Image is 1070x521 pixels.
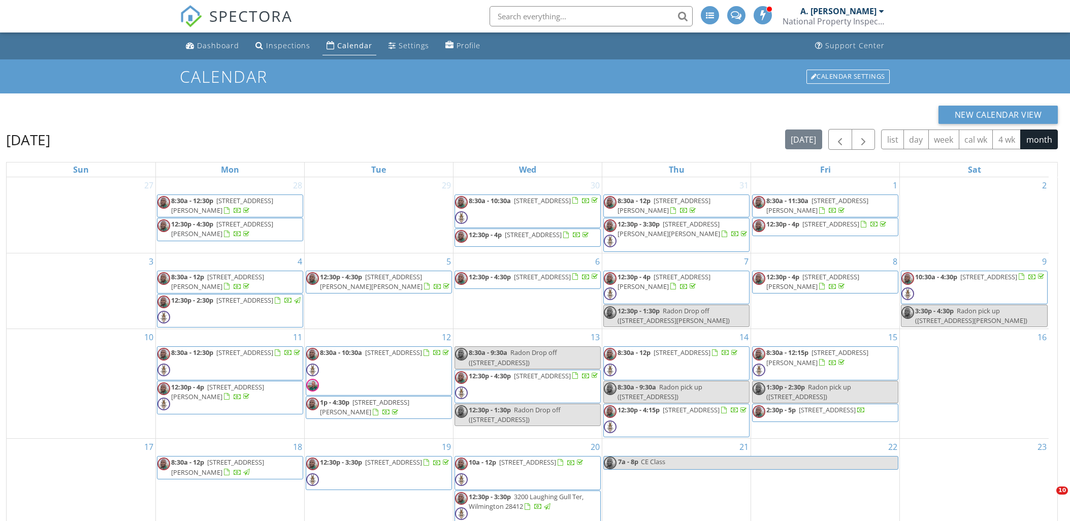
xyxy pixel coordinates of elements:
[157,294,303,328] a: 12:30p - 2:30p [STREET_ADDRESS]
[960,272,1017,281] span: [STREET_ADDRESS]
[604,348,617,361] img: screenshot_20230829_at_2.32.44_pm.png
[891,253,899,270] a: Go to August 8, 2025
[171,196,273,215] span: [STREET_ADDRESS][PERSON_NAME]
[818,162,833,177] a: Friday
[469,492,583,511] a: 12:30p - 3:30p 3200 Laughing Gull Ter, Wilmington 28412
[602,329,751,439] td: Go to August 14, 2025
[455,405,468,418] img: screenshot_20230829_at_2.32.44_pm.png
[469,405,561,424] span: Radon Drop off ([STREET_ADDRESS])
[604,235,617,247] img: termitevectorillustration88588236.jpg
[618,272,710,291] a: 12:30p - 4p [STREET_ADDRESS][PERSON_NAME]
[469,405,511,414] span: 12:30p - 1:30p
[171,296,213,305] span: 12:30p - 2:30p
[455,386,468,399] img: termitevectorillustration88588236.jpg
[766,405,865,414] a: 2:30p - 5p [STREET_ADDRESS]
[589,177,602,193] a: Go to July 30, 2025
[444,253,453,270] a: Go to August 5, 2025
[766,219,888,229] a: 12:30p - 4p [STREET_ADDRESS]
[641,457,665,466] span: CE Class
[304,253,453,329] td: Go to August 5, 2025
[469,272,600,281] a: 12:30p - 4:30p [STREET_ADDRESS]
[157,194,303,217] a: 8:30a - 12:30p [STREET_ADDRESS][PERSON_NAME]
[216,296,273,305] span: [STREET_ADDRESS]
[766,219,799,229] span: 12:30p - 4p
[737,329,751,345] a: Go to August 14, 2025
[901,271,1048,304] a: 10:30a - 4:30p [STREET_ADDRESS]
[618,457,639,469] span: 7a - 8p
[799,405,856,414] span: [STREET_ADDRESS]
[180,68,891,85] h1: Calendar
[886,439,899,455] a: Go to August 22, 2025
[603,271,750,304] a: 12:30p - 4p [STREET_ADDRESS][PERSON_NAME]
[490,6,693,26] input: Search everything...
[603,346,750,380] a: 8:30a - 12p [STREET_ADDRESS]
[157,398,170,410] img: termitevectorillustration88588236.jpg
[251,37,314,55] a: Inspections
[514,371,571,380] span: [STREET_ADDRESS]
[891,177,899,193] a: Go to August 1, 2025
[157,382,170,395] img: screenshot_20230829_at_2.32.44_pm.png
[157,458,170,470] img: screenshot_20230829_at_2.32.44_pm.png
[209,5,293,26] span: SPECTORA
[852,129,876,150] button: Next month
[766,272,859,291] a: 12:30p - 4p [STREET_ADDRESS][PERSON_NAME]
[320,458,451,467] a: 12:30p - 3:30p [STREET_ADDRESS]
[320,348,451,357] a: 8:30a - 10:30a [STREET_ADDRESS]
[304,177,453,253] td: Go to July 29, 2025
[469,458,496,467] span: 10a - 12p
[752,271,898,294] a: 12:30p - 4p [STREET_ADDRESS][PERSON_NAME]
[266,41,310,50] div: Inspections
[752,404,898,422] a: 2:30p - 5p [STREET_ADDRESS]
[602,177,751,253] td: Go to July 31, 2025
[751,329,900,439] td: Go to August 15, 2025
[514,272,571,281] span: [STREET_ADDRESS]
[157,296,170,308] img: screenshot_20230829_at_2.32.44_pm.png
[157,381,303,414] a: 12:30p - 4p [STREET_ADDRESS][PERSON_NAME]
[171,382,204,392] span: 12:30p - 4p
[455,458,468,470] img: screenshot_20230829_at_2.32.44_pm.png
[469,348,507,357] span: 8:30a - 9:30a
[603,218,750,251] a: 12:30p - 3:30p [STREET_ADDRESS][PERSON_NAME][PERSON_NAME]
[766,405,796,414] span: 2:30p - 5p
[618,348,651,357] span: 8:30a - 12p
[1035,439,1049,455] a: Go to August 23, 2025
[753,196,765,209] img: screenshot_20230829_at_2.32.44_pm.png
[157,364,170,376] img: termitevectorillustration88588236.jpg
[752,218,898,236] a: 12:30p - 4p [STREET_ADDRESS]
[306,398,319,410] img: screenshot_20230829_at_2.32.44_pm.png
[180,5,202,27] img: The Best Home Inspection Software - Spectora
[216,348,273,357] span: [STREET_ADDRESS]
[618,382,702,401] span: Radon pick up ([STREET_ADDRESS])
[157,311,170,323] img: termitevectorillustration88588236.jpg
[171,458,264,476] a: 8:30a - 12p [STREET_ADDRESS][PERSON_NAME]
[1040,253,1049,270] a: Go to August 9, 2025
[593,253,602,270] a: Go to August 6, 2025
[751,253,900,329] td: Go to August 8, 2025
[455,194,601,228] a: 8:30a - 10:30a [STREET_ADDRESS]
[440,177,453,193] a: Go to July 29, 2025
[915,272,957,281] span: 10:30a - 4:30p
[157,218,303,241] a: 12:30p - 4:30p [STREET_ADDRESS][PERSON_NAME]
[589,329,602,345] a: Go to August 13, 2025
[618,348,739,357] a: 8:30a - 12p [STREET_ADDRESS]
[928,129,959,149] button: week
[505,230,562,239] span: [STREET_ADDRESS]
[469,371,600,380] a: 12:30p - 4:30p [STREET_ADDRESS]
[938,106,1058,124] button: New Calendar View
[811,37,889,55] a: Support Center
[618,196,651,205] span: 8:30a - 12p
[155,329,304,439] td: Go to August 11, 2025
[7,253,155,329] td: Go to August 3, 2025
[604,405,617,418] img: screenshot_20230829_at_2.32.44_pm.png
[881,129,904,149] button: list
[306,271,452,294] a: 12:30p - 4:30p [STREET_ADDRESS][PERSON_NAME][PERSON_NAME]
[618,272,651,281] span: 12:30p - 4p
[306,272,319,285] img: screenshot_20230829_at_2.32.44_pm.png
[157,196,170,209] img: screenshot_20230829_at_2.32.44_pm.png
[171,348,302,357] a: 8:30a - 12:30p [STREET_ADDRESS]
[900,253,1049,329] td: Go to August 9, 2025
[157,456,303,479] a: 8:30a - 12p [STREET_ADDRESS][PERSON_NAME]
[959,129,993,149] button: cal wk
[455,230,468,243] img: screenshot_20230829_at_2.32.44_pm.png
[171,196,273,215] a: 8:30a - 12:30p [STREET_ADDRESS][PERSON_NAME]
